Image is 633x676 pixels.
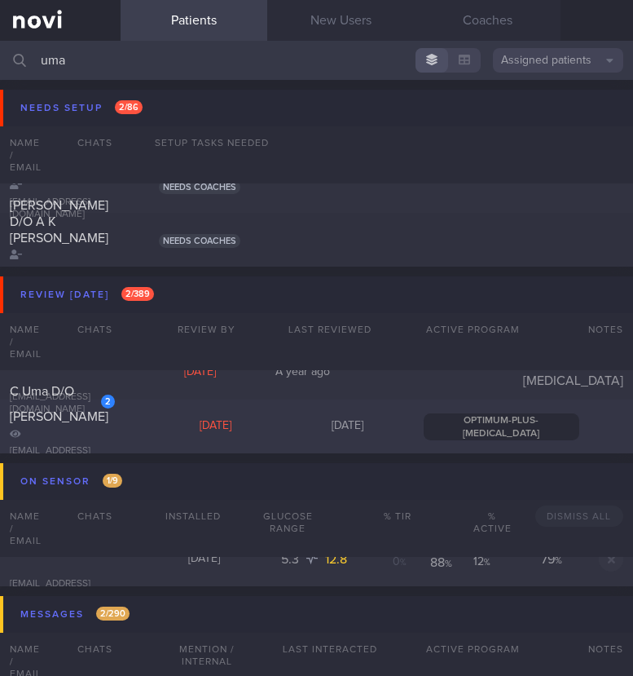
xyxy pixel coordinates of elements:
[16,471,126,493] div: On sensor
[578,313,633,346] div: Notes
[149,419,281,434] div: [DATE]
[96,607,130,621] span: 2 / 290
[145,126,633,159] div: Setup tasks needed
[16,603,134,625] div: Messages
[101,395,115,409] div: 2
[159,234,240,248] span: Needs coaches
[55,500,121,532] div: Chats
[149,552,259,567] div: [DATE]
[149,365,252,380] div: [DATE]
[16,284,158,306] div: Review [DATE]
[145,313,268,346] div: Review By
[10,199,108,245] span: [PERSON_NAME] D/O A K [PERSON_NAME]
[424,413,579,440] span: OPTIMUM-PLUS-[MEDICAL_DATA]
[555,556,562,566] sub: %
[535,506,623,527] button: Dismiss All
[281,419,413,434] div: [DATE]
[240,500,336,545] div: Glucose Range
[460,554,490,571] div: 12
[391,313,554,346] div: Active Program
[159,180,240,194] span: Needs coaches
[55,313,121,346] div: Chats
[281,553,302,566] span: 5.3
[513,356,633,389] div: KIV start [MEDICAL_DATA]
[268,633,391,665] div: Last Interacted
[325,553,347,566] span: 12.8
[427,554,457,571] div: 88
[391,633,554,665] div: Active Program
[10,385,108,423] span: C Uma D/O [PERSON_NAME]
[578,633,633,665] div: Notes
[115,100,143,114] span: 2 / 86
[103,474,122,488] span: 1 / 9
[268,313,391,346] div: Last Reviewed
[445,559,452,569] sub: %
[484,559,490,567] sub: %
[400,559,407,567] sub: %
[145,500,240,532] div: Installed
[10,578,115,603] div: [EMAIL_ADDRESS][DOMAIN_NAME]
[514,551,589,568] div: 79
[393,554,423,571] div: 0
[336,500,459,532] div: % TIR
[16,97,147,119] div: Needs setup
[55,633,121,665] div: Chats
[459,500,525,545] div: % Active
[10,445,115,470] div: [EMAIL_ADDRESS][DOMAIN_NAME]
[55,126,121,159] div: Chats
[493,48,623,73] button: Assigned patients
[252,365,354,380] div: A year ago
[121,287,154,301] span: 2 / 389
